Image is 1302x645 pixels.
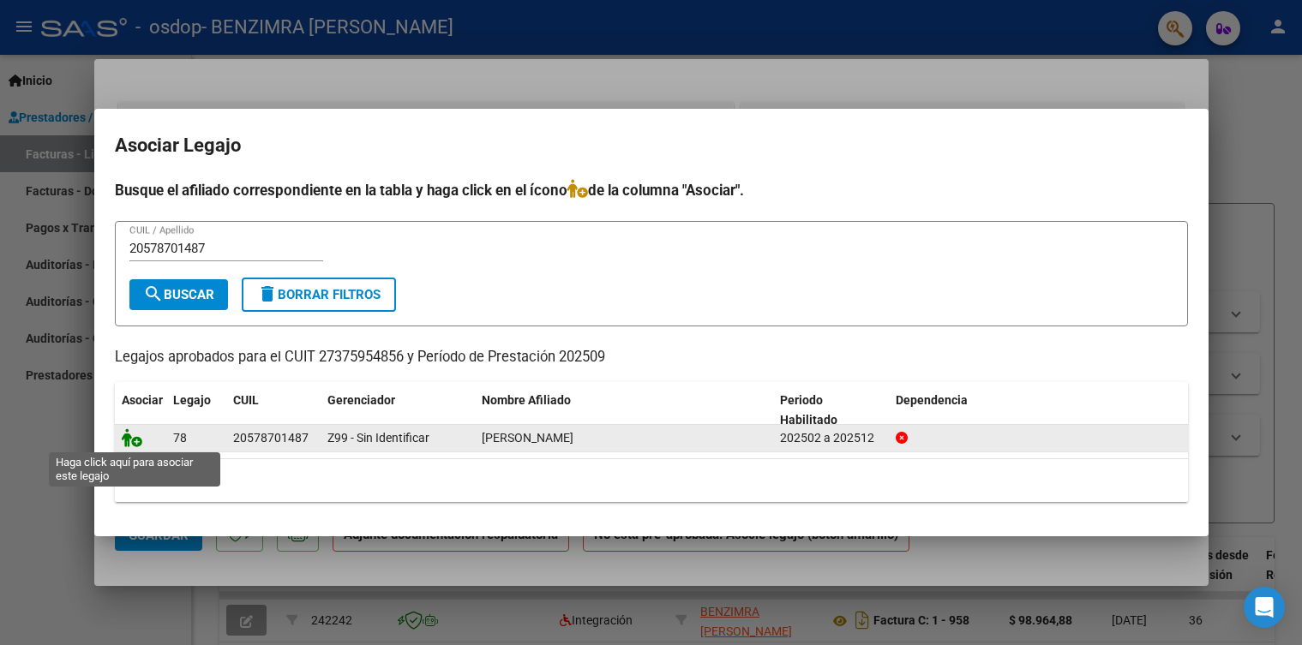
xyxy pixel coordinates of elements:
div: Open Intercom Messenger [1244,587,1285,628]
button: Borrar Filtros [242,278,396,312]
div: 1 registros [115,459,1188,502]
span: Dependencia [896,393,968,407]
div: 20578701487 [233,428,309,448]
p: Legajos aprobados para el CUIT 27375954856 y Período de Prestación 202509 [115,347,1188,368]
span: GOMEZ AUGUSTO [482,431,573,445]
span: Legajo [173,393,211,407]
span: Nombre Afiliado [482,393,571,407]
span: Borrar Filtros [257,287,381,302]
span: CUIL [233,393,259,407]
datatable-header-cell: Dependencia [889,382,1188,439]
span: Gerenciador [327,393,395,407]
span: Buscar [143,287,214,302]
h4: Busque el afiliado correspondiente en la tabla y haga click en el ícono de la columna "Asociar". [115,179,1188,201]
mat-icon: delete [257,284,278,304]
h2: Asociar Legajo [115,129,1188,162]
span: Asociar [122,393,163,407]
datatable-header-cell: CUIL [226,382,321,439]
button: Buscar [129,279,228,310]
datatable-header-cell: Asociar [115,382,166,439]
datatable-header-cell: Nombre Afiliado [475,382,774,439]
datatable-header-cell: Periodo Habilitado [773,382,889,439]
span: Z99 - Sin Identificar [327,431,429,445]
datatable-header-cell: Gerenciador [321,382,475,439]
mat-icon: search [143,284,164,304]
span: Periodo Habilitado [780,393,837,427]
datatable-header-cell: Legajo [166,382,226,439]
span: 78 [173,431,187,445]
div: 202502 a 202512 [780,428,882,448]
